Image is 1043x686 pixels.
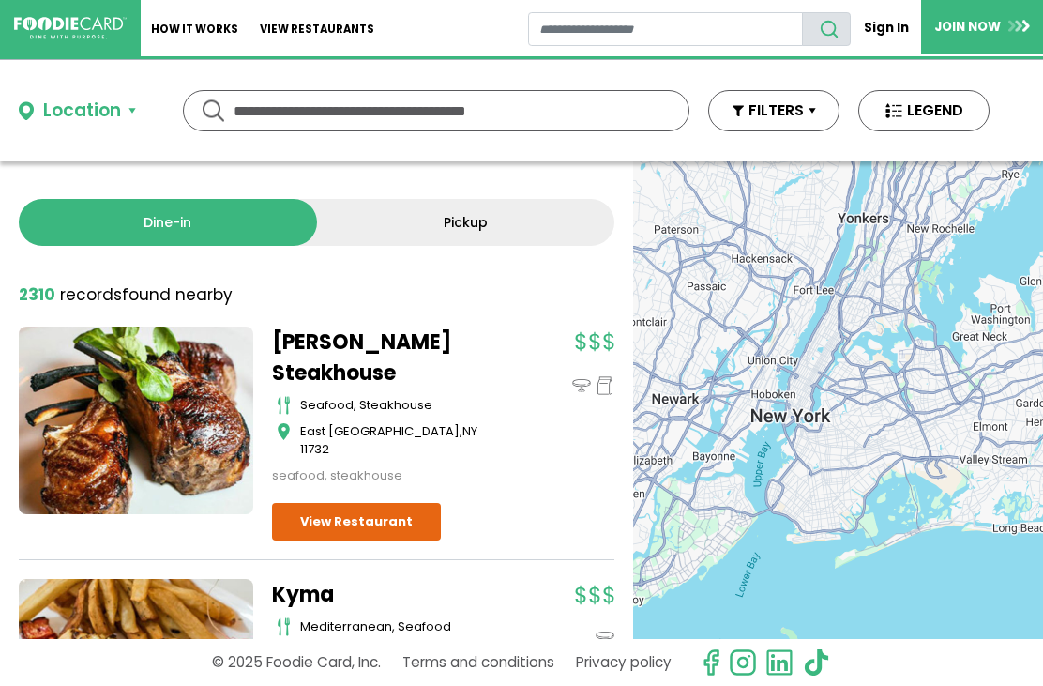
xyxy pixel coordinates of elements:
[572,376,591,395] img: dinein_icon.svg
[19,283,55,306] strong: 2310
[272,466,506,485] div: seafood, steakhouse
[277,396,291,415] img: cutlery_icon.svg
[300,396,506,415] div: seafood, steakhouse
[277,422,291,441] img: map_icon.svg
[300,617,506,636] div: mediterranean, seafood
[19,199,317,246] a: Dine-in
[14,17,127,39] img: FoodieCard; Eat, Drink, Save, Donate
[19,98,136,125] button: Location
[317,199,615,246] a: Pickup
[858,90,990,131] button: LEGEND
[462,422,477,440] span: NY
[596,376,614,395] img: pickup_icon.svg
[596,629,614,648] img: dinein_icon.svg
[272,327,506,389] a: [PERSON_NAME] Steakhouse
[765,648,794,677] img: linkedin.svg
[212,646,381,678] p: © 2025 Foodie Card, Inc.
[708,90,839,131] button: FILTERS
[60,283,122,306] span: records
[300,422,506,459] div: ,
[300,440,329,458] span: 11732
[851,11,921,44] a: Sign In
[697,648,725,677] svg: check us out on facebook
[576,646,672,678] a: Privacy policy
[272,579,506,610] a: Kyma
[19,283,233,308] div: found nearby
[802,648,830,677] img: tiktok.svg
[300,422,460,440] span: East [GEOGRAPHIC_DATA]
[802,12,851,46] button: search
[43,98,121,125] div: Location
[402,646,554,678] a: Terms and conditions
[277,617,291,636] img: cutlery_icon.svg
[528,12,804,46] input: restaurant search
[272,503,441,541] a: View Restaurant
